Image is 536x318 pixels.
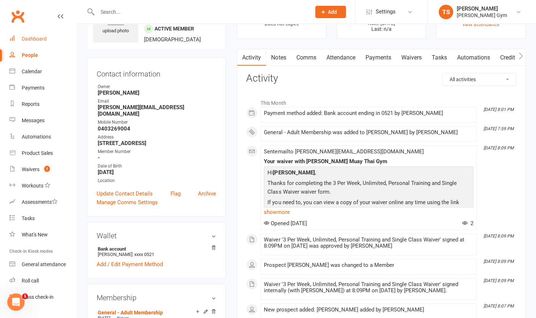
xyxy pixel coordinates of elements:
h3: Membership [97,294,216,302]
strong: 0403269004 [98,125,216,132]
a: Activity [237,49,266,66]
a: Product Sales [9,145,76,161]
span: Sent email to [PERSON_NAME][EMAIL_ADDRESS][DOMAIN_NAME] [264,148,423,155]
a: Assessments [9,194,76,210]
a: Attendance [321,49,360,66]
a: Update Contact Details [97,189,153,198]
a: Tasks [9,210,76,227]
iframe: Intercom live chat [7,293,25,311]
div: Member Number [98,148,216,155]
strong: - [98,154,216,161]
a: Automations [9,129,76,145]
i: [DATE] 7:59 PM [484,126,514,131]
a: Roll call [9,273,76,289]
i: [DATE] 8:01 PM [484,107,514,112]
div: TS [439,5,453,19]
a: Waivers [396,49,426,66]
p: Next: [DATE] Last: n/a [343,20,419,32]
a: Messages [9,112,76,129]
div: Mobile Number [98,119,216,126]
input: Search... [95,7,306,17]
a: Workouts [9,178,76,194]
div: Owner [98,83,216,90]
a: Dashboard [9,31,76,47]
a: Clubworx [9,7,27,25]
span: Add [328,9,337,15]
strong: [PERSON_NAME] [98,90,216,96]
a: show more [264,207,473,217]
div: Messages [22,117,45,123]
span: Opened [DATE] [264,220,307,227]
span: 2 [462,220,473,227]
strong: [DATE] [98,169,216,175]
a: General - Adult Membership [98,310,163,315]
div: People [22,52,38,58]
div: New prospect added: [PERSON_NAME] added by [PERSON_NAME] [264,307,473,313]
a: view attendance [463,21,499,27]
li: [PERSON_NAME] [97,245,216,258]
h3: Contact information [97,67,216,78]
div: Workouts [22,183,43,189]
strong: [STREET_ADDRESS] [98,140,216,146]
a: Archive [198,189,216,198]
a: Comms [291,49,321,66]
div: Roll call [22,278,39,284]
div: Reports [22,101,39,107]
div: Dashboard [22,36,47,42]
h3: Activity [246,73,516,84]
div: General attendance [22,261,66,267]
div: Address [98,134,216,141]
div: Prospect [PERSON_NAME] was changed to a Member [264,262,473,268]
div: Waiver '3 Per Week, Unlimited, Personal Training and Single Class Waiver' signed at 8:09PM on [DA... [264,237,473,249]
li: This Month [246,95,516,107]
i: [DATE] 8:07 PM [484,303,514,309]
strong: Bank account [98,246,212,252]
div: [PERSON_NAME] [457,5,507,12]
a: Add / Edit Payment Method [97,260,163,269]
span: Active member [155,26,194,32]
div: Payment method added: Bank account ending in 0521 by [PERSON_NAME] [264,110,473,116]
a: Calendar [9,63,76,80]
span: Settings [376,4,396,20]
div: Email [98,98,216,105]
p: Thanks for completing the 3 Per Week, Unlimited, Personal Training and Single Class Waiver waiver... [266,179,472,198]
span: xxxx 0521 [134,252,154,257]
a: Payments [9,80,76,96]
div: Assessments [22,199,58,205]
a: General attendance kiosk mode [9,256,76,273]
span: [DEMOGRAPHIC_DATA] [144,36,201,43]
div: Calendar [22,69,42,74]
a: Reports [9,96,76,112]
a: Waivers 1 [9,161,76,178]
a: Manage Comms Settings [97,198,158,207]
a: Payments [360,49,396,66]
div: Your waiver with [PERSON_NAME] Muay Thai Gym [264,158,473,165]
a: Automations [452,49,495,66]
a: Notes [266,49,291,66]
div: Waiver '3 Per Week, Unlimited, Personal Training and Single Class Waiver' signed internally (with... [264,281,473,294]
p: If you need to, you can view a copy of your waiver online any time using the link below: [266,198,472,217]
a: Class kiosk mode [9,289,76,305]
strong: [PERSON_NAME] [273,169,315,176]
div: [PERSON_NAME] Gym [457,12,507,18]
button: Add [315,6,346,18]
div: Payments [22,85,45,91]
span: 1 [22,293,28,299]
a: Tasks [426,49,452,66]
span: 1 [44,166,50,172]
i: [DATE] 8:09 PM [484,259,514,264]
div: Waivers [22,166,39,172]
div: What's New [22,232,48,238]
div: Tasks [22,215,35,221]
h3: Wallet [97,232,216,240]
div: Location [98,177,216,184]
a: What's New [9,227,76,243]
strong: [PERSON_NAME][EMAIL_ADDRESS][DOMAIN_NAME] [98,104,216,117]
i: [DATE] 8:09 PM [484,145,514,150]
i: [DATE] 8:09 PM [484,234,514,239]
p: Hi , [266,168,472,179]
div: General - Adult Membership was added to [PERSON_NAME] by [PERSON_NAME] [264,129,473,136]
div: Automations [22,134,51,140]
i: [DATE] 8:09 PM [484,278,514,283]
a: People [9,47,76,63]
